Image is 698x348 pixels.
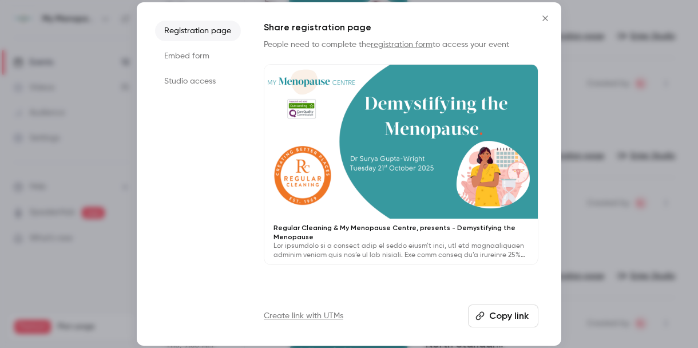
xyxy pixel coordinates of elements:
p: Lor ipsumdolo si a consect adip el seddo eiusm’t inci, utl etd magnaaliquaen adminim veniam quis ... [273,242,529,260]
button: Close [534,7,557,30]
p: Regular Cleaning & My Menopause Centre, presents - Demystifying the Menopause [273,223,529,242]
a: registration form [371,41,433,49]
li: Registration page [155,21,241,41]
p: People need to complete the to access your event [264,39,538,50]
a: Regular Cleaning & My Menopause Centre, presents - Demystifying the MenopauseLor ipsumdolo si a c... [264,64,538,265]
li: Embed form [155,46,241,66]
button: Copy link [468,304,538,327]
li: Studio access [155,71,241,92]
a: Create link with UTMs [264,310,343,322]
h1: Share registration page [264,21,538,34]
